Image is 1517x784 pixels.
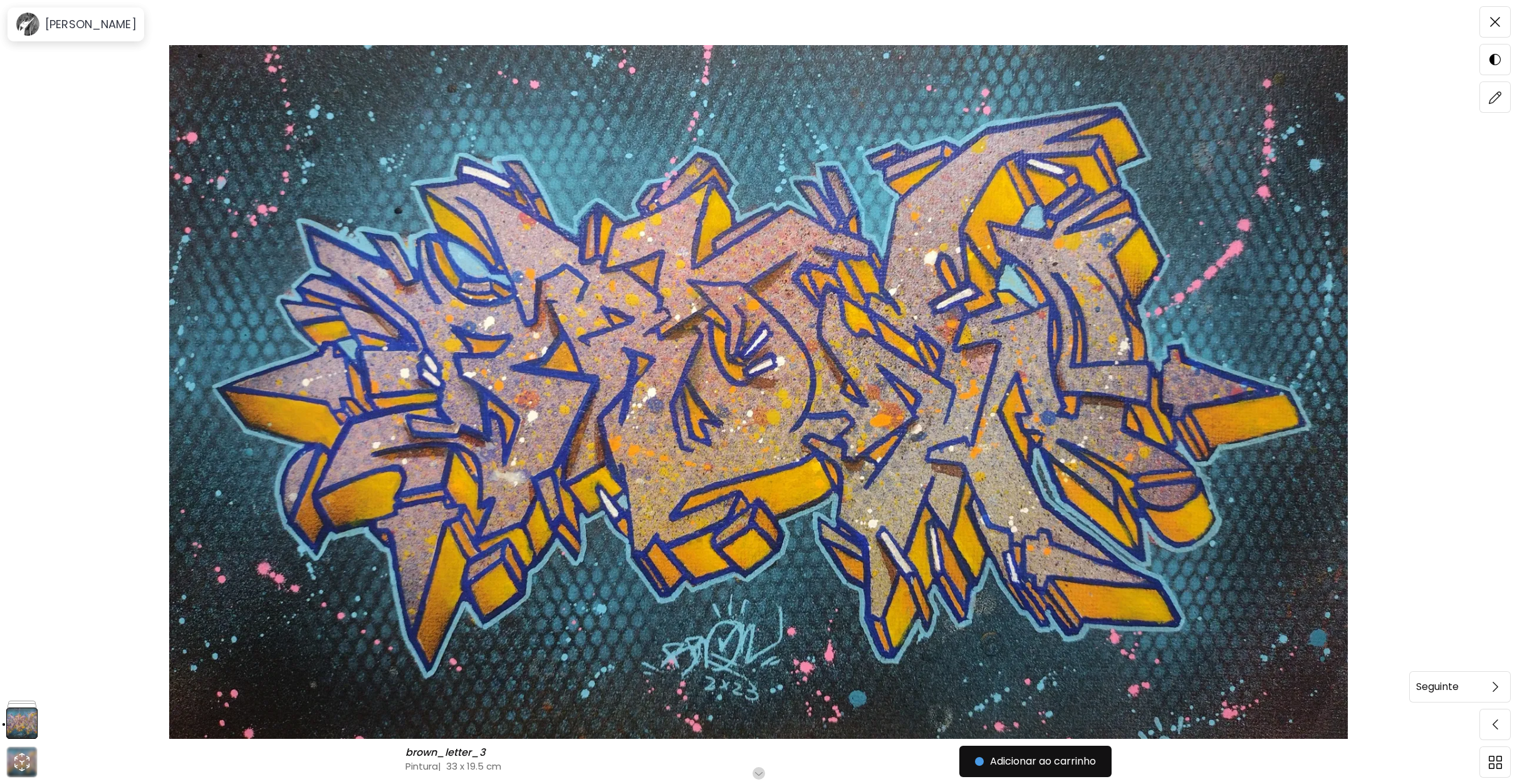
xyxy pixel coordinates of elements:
button: Adicionar ao carrinho [959,746,1112,777]
span: Adicionar ao carrinho [975,754,1096,769]
div: animation [12,752,32,772]
h6: brown_letter_3 [405,746,489,759]
h4: Pintura | 33 x 19.5 cm [405,760,986,773]
h6: Seguinte [1416,679,1459,695]
h6: [PERSON_NAME] [45,17,137,32]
